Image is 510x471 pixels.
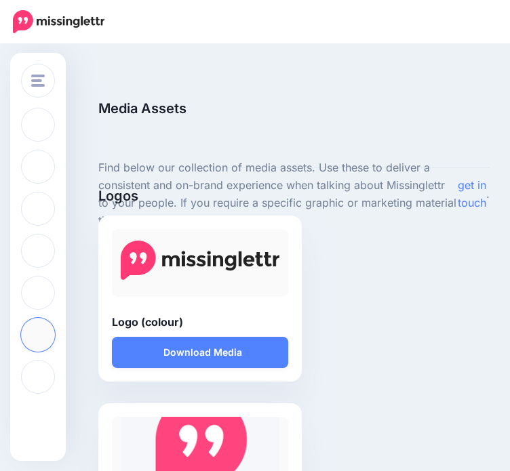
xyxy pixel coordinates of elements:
[98,101,187,117] span: Media Assets
[112,314,288,330] b: Logo (colour)
[121,241,279,281] img: logo-large.png
[112,337,288,368] a: Download Media
[98,187,490,205] h3: Logos
[31,75,45,87] img: menu.png
[13,10,104,33] img: Missinglettr
[458,177,486,212] a: get in touch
